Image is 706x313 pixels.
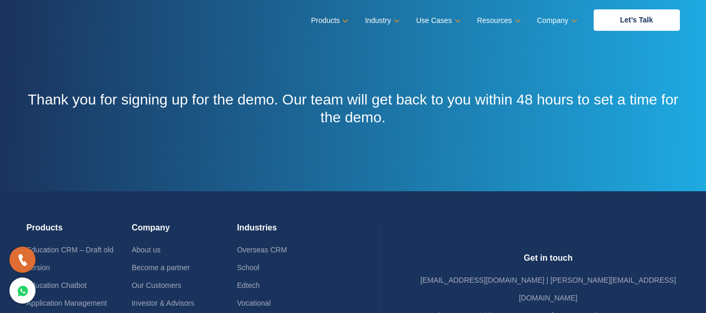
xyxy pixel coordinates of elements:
h4: Company [132,223,237,241]
a: Products [311,13,346,28]
a: Become a partner [132,263,190,272]
a: Vocational [237,299,271,307]
a: School [237,263,259,272]
a: Education CRM – Draft old version [27,246,114,272]
a: Education Chatbot [27,281,87,289]
a: Our Customers [132,281,181,289]
h4: Get in touch [417,253,680,271]
h4: Products [27,223,132,241]
a: [EMAIL_ADDRESS][DOMAIN_NAME] | [PERSON_NAME][EMAIL_ADDRESS][DOMAIN_NAME] [420,276,676,302]
a: Industry [365,13,398,28]
a: About us [132,246,160,254]
a: Overseas CRM [237,246,287,254]
h3: Thank you for signing up for the demo. Our team will get back to you within 48 hours to set a tim... [27,91,680,126]
a: Resources [477,13,519,28]
h4: Industries [237,223,342,241]
a: Investor & Advisors [132,299,194,307]
a: Company [537,13,575,28]
a: Let’s Talk [594,9,680,31]
a: Use Cases [416,13,458,28]
a: Edtech [237,281,260,289]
